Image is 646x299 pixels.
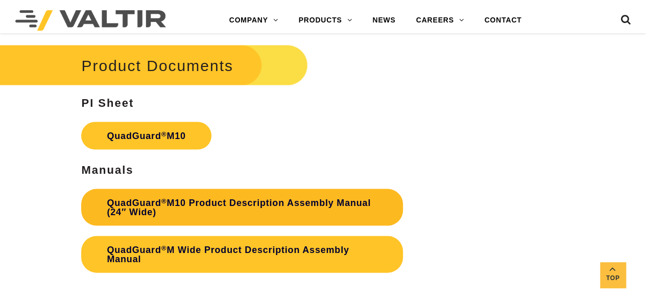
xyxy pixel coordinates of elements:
[161,130,167,138] sup: ®
[81,189,403,226] a: QuadGuard®M10 Product Description Assembly Manual (24″ Wide)
[161,197,167,205] sup: ®
[289,10,363,31] a: PRODUCTS
[15,10,166,31] img: Valtir
[600,272,626,284] span: Top
[161,244,167,252] sup: ®
[81,236,403,273] a: QuadGuard®M Wide Product Description Assembly Manual
[474,10,532,31] a: CONTACT
[81,122,211,150] a: QuadGuard®M10
[406,10,474,31] a: CAREERS
[81,97,134,109] strong: PI Sheet
[219,10,289,31] a: COMPANY
[362,10,405,31] a: NEWS
[81,164,133,176] strong: Manuals
[600,262,626,288] a: Top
